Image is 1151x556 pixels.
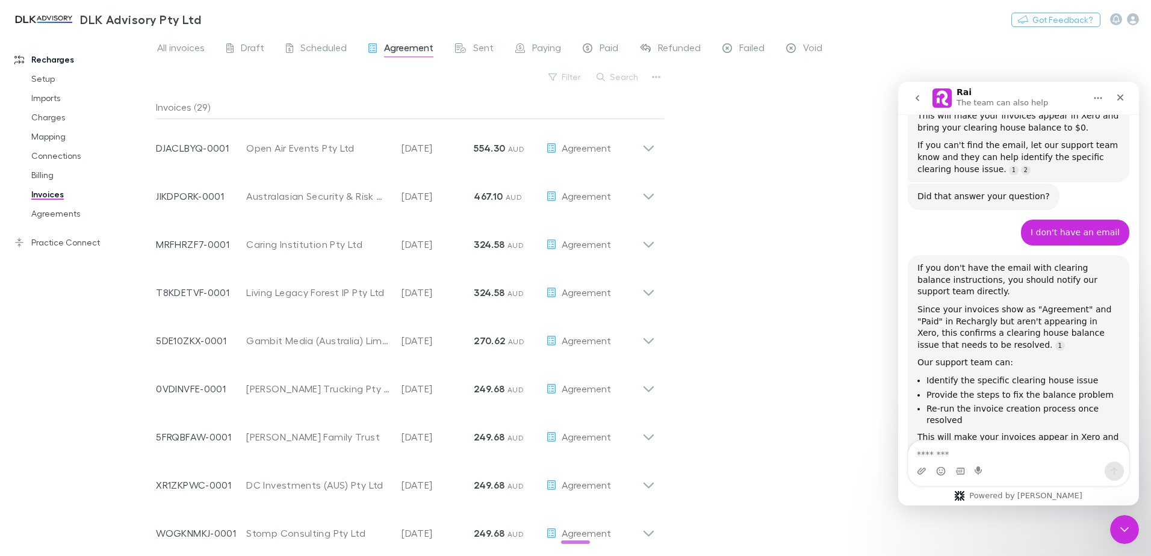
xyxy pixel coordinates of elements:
a: Billing [19,165,163,185]
span: Agreement [384,42,433,57]
span: Agreement [562,190,611,202]
span: Agreement [562,286,611,298]
p: MRFHRZF7-0001 [156,237,246,252]
p: [DATE] [402,430,474,444]
a: Charges [19,108,163,127]
span: Refunded [658,42,701,57]
p: XR1ZKPWC-0001 [156,478,246,492]
div: DJACLBYQ-0001Open Air Events Pty Ltd[DATE]554.30 AUDAgreement [146,119,665,167]
h3: DLK Advisory Pty Ltd [80,12,201,26]
p: DJACLBYQ-0001 [156,141,246,155]
strong: 249.68 [474,479,504,491]
span: AUD [507,433,524,442]
div: 5FRQBFAW-0001[PERSON_NAME] Family Trust[DATE]249.68 AUDAgreement [146,408,665,456]
div: Open Air Events Pty Ltd [246,141,389,155]
strong: 249.68 [474,431,504,443]
span: AUD [507,289,524,298]
div: WOGKNMKJ-0001Stomp Consulting Pty Ltd[DATE]249.68 AUDAgreement [146,504,665,552]
div: XR1ZKPWC-0001DC Investments (AUS) Pty Ltd[DATE]249.68 AUDAgreement [146,456,665,504]
strong: 249.68 [474,383,504,395]
p: [DATE] [402,285,474,300]
div: JIKDPORK-0001Australasian Security & Risk Management Pty Ltd[DATE]467.10 AUDAgreement [146,167,665,215]
span: All invoices [157,42,205,57]
span: AUD [507,385,524,394]
div: Stomp Consulting Pty Ltd [246,526,389,540]
div: MRFHRZF7-0001Caring Institution Pty Ltd[DATE]324.58 AUDAgreement [146,215,665,264]
p: [DATE] [402,381,474,396]
span: AUD [508,337,524,346]
a: Recharges [2,50,163,69]
img: DLK Advisory Pty Ltd's Logo [12,12,75,26]
span: Paying [532,42,561,57]
p: [DATE] [402,526,474,540]
a: Invoices [19,185,163,204]
span: Agreement [562,142,611,153]
button: Search [591,70,645,84]
strong: 467.10 [474,190,503,202]
span: Sent [473,42,494,57]
strong: 554.30 [474,142,505,154]
div: Caring Institution Pty Ltd [246,237,389,252]
p: 0VDINVFE-0001 [156,381,246,396]
strong: 270.62 [474,335,505,347]
span: AUD [507,481,524,490]
span: Agreement [562,335,611,346]
div: Australasian Security & Risk Management Pty Ltd [246,189,389,203]
span: Agreement [562,479,611,490]
span: Agreement [562,238,611,250]
div: Gambit Media (Australia) Limited [246,333,389,348]
span: Agreement [562,527,611,539]
strong: 249.68 [474,527,504,539]
p: 5FRQBFAW-0001 [156,430,246,444]
span: Agreement [562,383,611,394]
span: Failed [739,42,765,57]
p: WOGKNMKJ-0001 [156,526,246,540]
span: AUD [506,193,522,202]
p: [DATE] [402,189,474,203]
iframe: Intercom live chat [898,82,1139,505]
p: JIKDPORK-0001 [156,189,246,203]
div: [PERSON_NAME] Family Trust [246,430,389,444]
p: [DATE] [402,478,474,492]
a: DLK Advisory Pty Ltd [5,5,208,34]
div: [PERSON_NAME] Trucking Pty Ltd [246,381,389,396]
strong: 324.58 [474,286,504,298]
span: Scheduled [300,42,347,57]
p: 5DE10ZKX-0001 [156,333,246,348]
iframe: Intercom live chat [1110,515,1139,544]
a: Mapping [19,127,163,146]
button: Got Feedback? [1011,13,1100,27]
p: [DATE] [402,237,474,252]
p: [DATE] [402,141,474,155]
span: AUD [508,144,524,153]
span: AUD [507,241,524,250]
